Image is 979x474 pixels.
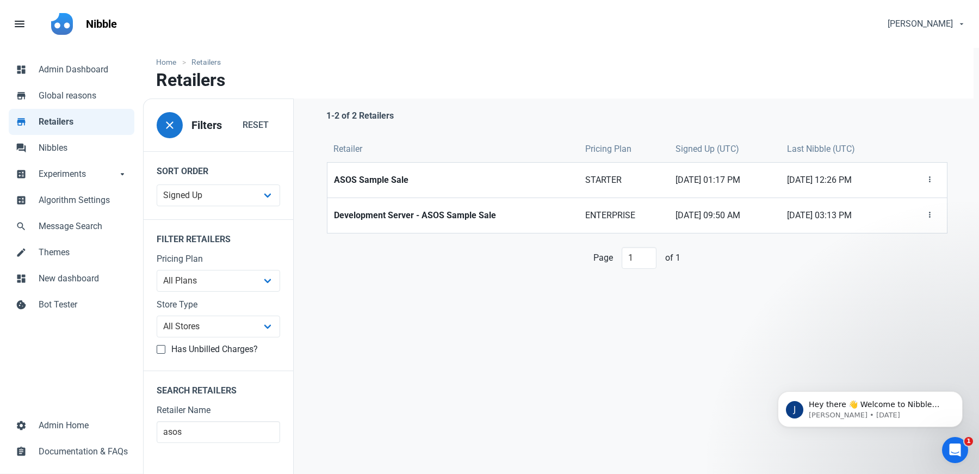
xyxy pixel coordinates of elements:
[9,83,134,109] a: storeGlobal reasons
[334,174,572,187] strong: ASOS Sample Sale
[16,246,27,257] span: mode_edit
[157,253,280,266] label: Pricing Plan
[9,439,134,465] a: assignmentDocumentation & FAQs
[163,119,176,132] span: close
[761,368,979,445] iframe: Intercom notifications message
[787,209,890,222] span: [DATE] 03:13 PM
[157,404,280,417] label: Retailer Name
[16,63,27,74] span: dashboard
[9,161,134,187] a: calculateExperimentsarrow_drop_down
[585,174,662,187] span: STARTER
[143,48,974,70] nav: breadcrumbs
[942,437,968,463] iframe: Intercom live chat
[39,298,128,311] span: Bot Tester
[165,344,258,355] span: Has Unbilled Charges?
[16,194,27,205] span: calculate
[39,246,128,259] span: Themes
[334,209,572,222] strong: Development Server - ASOS Sample Sale
[780,163,897,198] a: [DATE] 12:26 PM
[39,168,117,181] span: Experiments
[327,163,579,198] a: ASOS Sample Sale
[9,187,134,213] a: calculateAlgorithm Settings
[669,198,780,233] a: [DATE] 09:50 AM
[780,198,897,233] a: [DATE] 03:13 PM
[157,112,183,138] button: close
[585,143,631,156] span: Pricing Plan
[117,168,128,178] span: arrow_drop_down
[676,174,774,187] span: [DATE] 01:17 PM
[878,13,972,35] button: [PERSON_NAME]
[9,292,134,318] a: cookieBot Tester
[16,445,27,456] span: assignment
[16,220,27,231] span: search
[676,209,774,222] span: [DATE] 09:50 AM
[191,119,222,132] h3: Filters
[39,89,128,102] span: Global reasons
[79,9,123,39] a: Nibble
[333,143,362,156] span: Retailer
[9,266,134,292] a: dashboardNew dashboard
[9,239,134,266] a: mode_editThemes
[16,298,27,309] span: cookie
[144,151,293,184] legend: Sort Order
[157,298,280,311] label: Store Type
[9,135,134,161] a: forumNibbles
[39,115,128,128] span: Retailers
[16,141,27,152] span: forum
[144,219,293,253] legend: Filter Retailers
[579,163,669,198] a: STARTER
[9,109,134,135] a: storeRetailers
[326,247,948,269] div: Page of 1
[156,57,182,68] a: Home
[243,119,269,132] span: Reset
[676,143,739,156] span: Signed Up (UTC)
[39,445,128,458] span: Documentation & FAQs
[39,220,128,233] span: Message Search
[326,109,394,122] p: 1-2 of 2 Retailers
[156,70,225,90] h1: Retailers
[9,57,134,83] a: dashboardAdmin Dashboard
[39,419,128,432] span: Admin Home
[16,168,27,178] span: calculate
[669,163,780,198] a: [DATE] 01:17 PM
[39,63,128,76] span: Admin Dashboard
[787,143,855,156] span: Last Nibble (UTC)
[888,17,953,30] span: [PERSON_NAME]
[39,272,128,285] span: New dashboard
[13,17,26,30] span: menu
[16,272,27,283] span: dashboard
[39,194,128,207] span: Algorithm Settings
[86,16,117,32] p: Nibble
[9,213,134,239] a: searchMessage Search
[231,114,280,136] button: Reset
[327,198,579,233] a: Development Server - ASOS Sample Sale
[585,209,662,222] span: ENTERPRISE
[579,198,669,233] a: ENTERPRISE
[39,141,128,155] span: Nibbles
[16,115,27,126] span: store
[964,437,973,446] span: 1
[787,174,890,187] span: [DATE] 12:26 PM
[16,419,27,430] span: settings
[144,371,293,404] legend: Search Retailers
[16,89,27,100] span: store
